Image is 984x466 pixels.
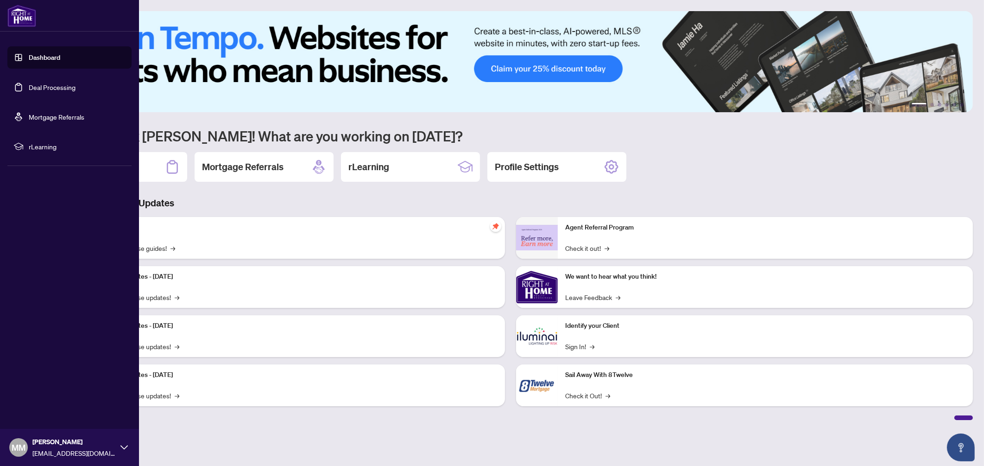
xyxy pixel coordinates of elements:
span: → [590,341,594,351]
h2: rLearning [348,160,389,173]
button: 2 [930,103,934,107]
img: Slide 0 [48,11,973,112]
span: MM [12,441,25,454]
img: logo [7,5,36,27]
button: 6 [960,103,964,107]
button: 1 [912,103,927,107]
p: Platform Updates - [DATE] [97,272,498,282]
button: 5 [952,103,956,107]
p: We want to hear what you think! [565,272,965,282]
button: 3 [938,103,941,107]
span: [PERSON_NAME] [32,437,116,447]
h3: Brokerage & Industry Updates [48,197,973,210]
span: → [605,243,609,253]
h1: Welcome back [PERSON_NAME]! What are you working on [DATE]? [48,127,973,145]
h2: Mortgage Referrals [202,160,284,173]
span: pushpin [490,221,501,232]
a: Dashboard [29,53,60,62]
img: We want to hear what you think! [516,266,558,308]
span: → [616,292,620,302]
span: → [175,292,179,302]
a: Mortgage Referrals [29,113,84,121]
a: Deal Processing [29,83,76,91]
span: → [170,243,175,253]
p: Platform Updates - [DATE] [97,370,498,380]
span: → [606,390,610,401]
p: Self-Help [97,223,498,233]
a: Check it Out!→ [565,390,610,401]
span: → [175,341,179,351]
p: Agent Referral Program [565,223,965,233]
button: Open asap [947,434,975,461]
h2: Profile Settings [495,160,559,173]
a: Check it out!→ [565,243,609,253]
span: → [175,390,179,401]
span: rLearning [29,141,125,152]
span: [EMAIL_ADDRESS][DOMAIN_NAME] [32,448,116,458]
a: Leave Feedback→ [565,292,620,302]
p: Identify your Client [565,321,965,331]
p: Sail Away With 8Twelve [565,370,965,380]
p: Platform Updates - [DATE] [97,321,498,331]
button: 4 [945,103,949,107]
img: Identify your Client [516,315,558,357]
a: Sign In!→ [565,341,594,351]
img: Sail Away With 8Twelve [516,364,558,406]
img: Agent Referral Program [516,225,558,250]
